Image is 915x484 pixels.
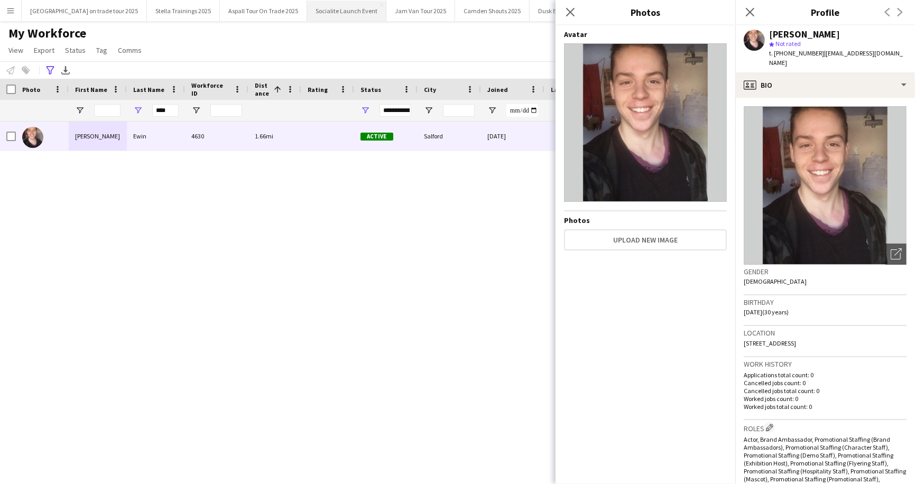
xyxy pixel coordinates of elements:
[75,106,85,115] button: Open Filter Menu
[556,5,735,19] h3: Photos
[744,297,907,307] h3: Birthday
[22,127,43,148] img: Ollie Ewin
[191,106,201,115] button: Open Filter Menu
[147,1,220,21] button: Stella Trainings 2025
[361,86,381,94] span: Status
[744,267,907,276] h3: Gender
[361,133,393,141] span: Active
[744,379,907,387] p: Cancelled jobs count: 0
[361,106,370,115] button: Open Filter Menu
[65,45,86,55] span: Status
[8,45,23,55] span: View
[220,1,307,21] button: Aspall Tour On Trade 2025
[744,308,789,316] span: [DATE] (30 years)
[30,43,59,57] a: Export
[769,49,824,57] span: t. [PHONE_NUMBER]
[564,229,727,250] button: Upload new image
[744,277,807,285] span: [DEMOGRAPHIC_DATA]
[744,106,907,265] img: Crew avatar or photo
[307,1,386,21] button: Socialite Launch Event
[255,132,273,140] span: 1.66mi
[769,30,840,39] div: [PERSON_NAME]
[191,81,229,97] span: Workforce ID
[4,43,27,57] a: View
[744,422,907,433] h3: Roles
[735,5,915,19] h3: Profile
[481,122,544,151] div: [DATE]
[735,72,915,98] div: Bio
[487,106,497,115] button: Open Filter Menu
[551,86,575,94] span: Last job
[44,64,57,77] app-action-btn: Advanced filters
[308,86,328,94] span: Rating
[744,395,907,403] p: Worked jobs count: 0
[92,43,112,57] a: Tag
[118,45,142,55] span: Comms
[744,371,907,379] p: Applications total count: 0
[885,244,907,265] div: Open photos pop-in
[455,1,530,21] button: Camden Shouts 2025
[133,86,164,94] span: Last Name
[769,49,903,67] span: | [EMAIL_ADDRESS][DOMAIN_NAME]
[22,86,40,94] span: Photo
[487,86,508,94] span: Joined
[506,104,538,117] input: Joined Filter Input
[8,25,86,41] span: My Workforce
[443,104,475,117] input: City Filter Input
[564,30,727,39] h4: Avatar
[564,216,727,225] h4: Photos
[744,339,796,347] span: [STREET_ADDRESS]
[94,104,121,117] input: First Name Filter Input
[69,122,127,151] div: [PERSON_NAME]
[185,122,248,151] div: 4630
[34,45,54,55] span: Export
[96,45,107,55] span: Tag
[424,106,433,115] button: Open Filter Menu
[530,1,588,21] button: Dusk Battersea
[775,40,801,48] span: Not rated
[133,106,143,115] button: Open Filter Menu
[564,43,727,202] img: Crew avatar
[744,403,907,411] p: Worked jobs total count: 0
[744,328,907,338] h3: Location
[59,64,72,77] app-action-btn: Export XLSX
[152,104,179,117] input: Last Name Filter Input
[22,1,147,21] button: [GEOGRAPHIC_DATA] on trade tour 2025
[210,104,242,117] input: Workforce ID Filter Input
[744,387,907,395] p: Cancelled jobs total count: 0
[61,43,90,57] a: Status
[744,359,907,369] h3: Work history
[386,1,455,21] button: Jam Van Tour 2025
[418,122,481,151] div: Salford
[127,122,185,151] div: Ewin
[114,43,146,57] a: Comms
[424,86,436,94] span: City
[75,86,107,94] span: First Name
[255,81,270,97] span: Distance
